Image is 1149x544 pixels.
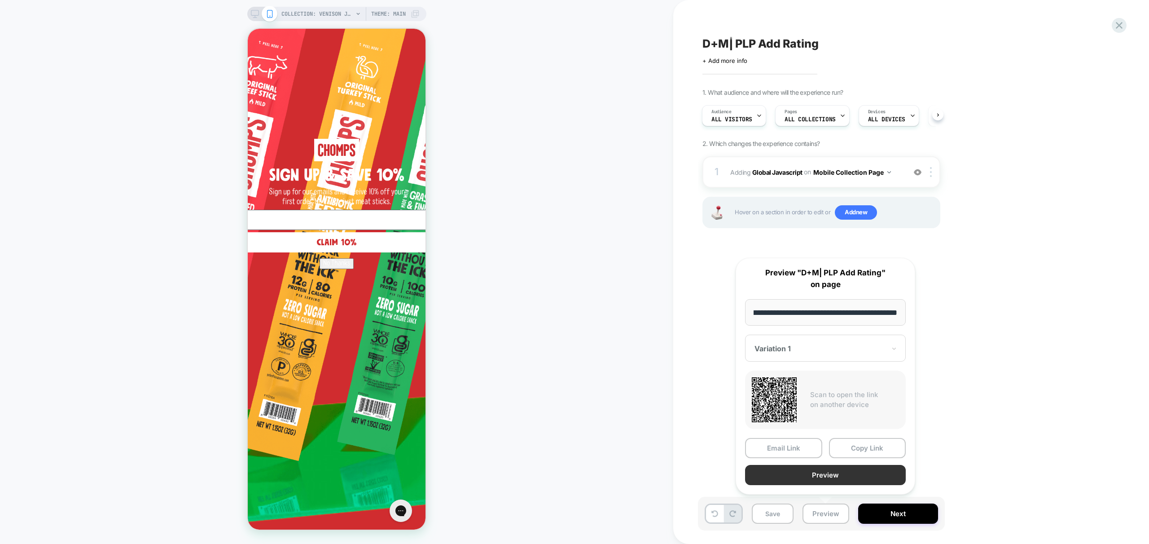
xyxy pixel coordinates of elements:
span: + Add more info [702,57,747,64]
span: COLLECTION: Venison Jerky Sticks (Category) [281,7,353,21]
button: Next [858,504,938,524]
span: All Visitors [711,116,752,123]
iframe: Gorgias live chat messenger [137,468,169,496]
button: Mobile Collection Page [813,166,891,179]
span: 1. What audience and where will the experience run? [702,88,843,96]
span: ALL DEVICES [868,116,905,123]
span: ALL COLLECTIONS [785,116,836,123]
button: Preview [745,465,906,485]
b: Global Javascript [752,168,803,176]
img: down arrow [887,171,891,173]
span: Pages [785,109,797,115]
img: Sign up & save 10% [22,139,156,152]
p: Preview "D+M| PLP Add Rating" on page [745,267,906,290]
img: No Thanks [75,231,102,238]
button: Save [752,504,794,524]
button: Preview [803,504,849,524]
span: Hover on a section in order to edit or [735,205,935,220]
p: Scan to open the link on another device [810,390,899,410]
span: Audience [711,109,732,115]
img: Joystick [708,206,726,220]
button: Email Link [745,438,822,458]
span: Adding [730,166,901,179]
span: Devices [868,109,886,115]
span: 2. Which changes the experience contains? [702,140,820,147]
span: Add new [835,205,877,220]
span: Theme: MAIN [371,7,406,21]
img: crossed eye [914,168,921,176]
img: Sign up for our emails and receive 10% off your first order. No catch, just meat sticks. [22,159,156,177]
img: CHOMPS [66,110,111,133]
span: on [804,166,811,177]
span: D+M| PLP Add Rating [702,37,819,50]
div: 1 [712,163,721,181]
img: close [930,167,932,177]
button: Copy Link [829,438,906,458]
